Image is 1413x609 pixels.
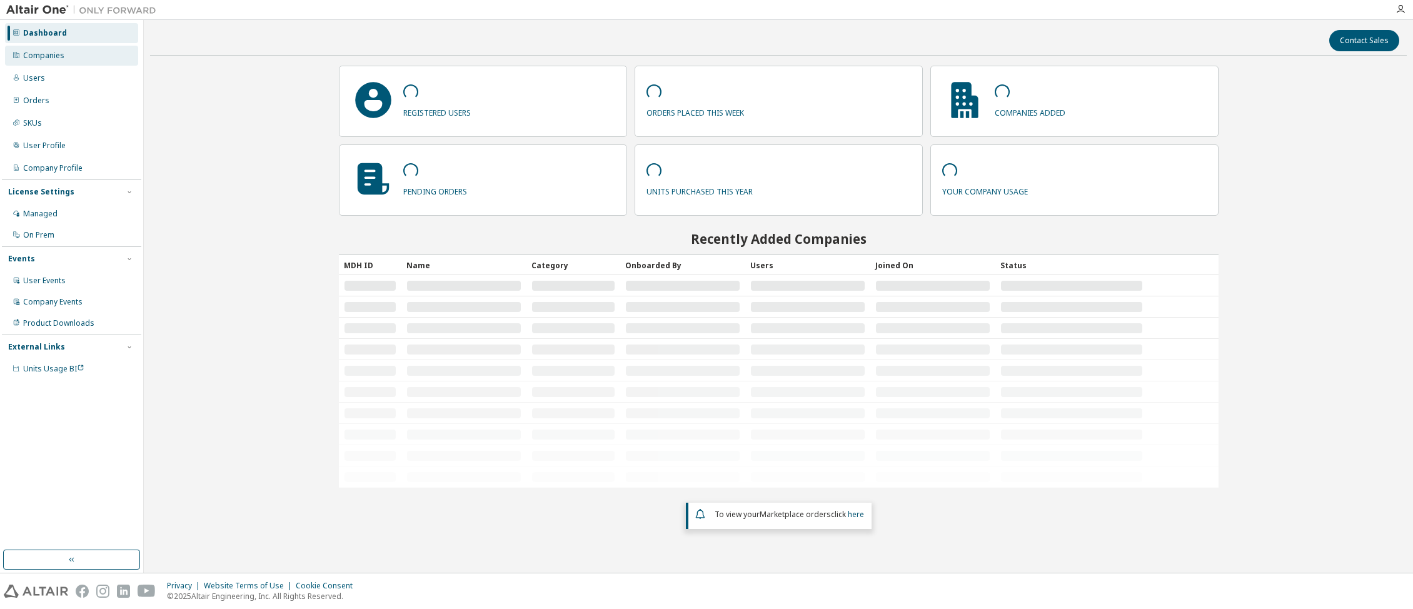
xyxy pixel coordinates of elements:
[344,255,396,275] div: MDH ID
[23,230,54,240] div: On Prem
[646,183,753,197] p: units purchased this year
[406,255,521,275] div: Name
[1000,255,1144,275] div: Status
[96,585,109,598] img: instagram.svg
[23,28,67,38] div: Dashboard
[138,585,156,598] img: youtube.svg
[715,509,864,520] span: To view your click
[167,581,204,591] div: Privacy
[403,183,467,197] p: pending orders
[167,591,360,601] p: © 2025 Altair Engineering, Inc. All Rights Reserved.
[6,4,163,16] img: Altair One
[875,255,990,275] div: Joined On
[625,255,740,275] div: Onboarded By
[531,255,615,275] div: Category
[1329,30,1399,51] button: Contact Sales
[942,183,1028,197] p: your company usage
[23,141,66,151] div: User Profile
[23,297,83,307] div: Company Events
[339,231,1219,247] h2: Recently Added Companies
[8,254,35,264] div: Events
[646,104,744,118] p: orders placed this week
[23,276,66,286] div: User Events
[403,104,471,118] p: registered users
[23,318,94,328] div: Product Downloads
[23,363,84,374] span: Units Usage BI
[760,509,831,520] em: Marketplace orders
[23,209,58,219] div: Managed
[848,509,864,520] a: here
[8,342,65,352] div: External Links
[750,255,865,275] div: Users
[23,96,49,106] div: Orders
[204,581,296,591] div: Website Terms of Use
[995,104,1065,118] p: companies added
[76,585,89,598] img: facebook.svg
[117,585,130,598] img: linkedin.svg
[23,73,45,83] div: Users
[23,51,64,61] div: Companies
[23,118,42,128] div: SKUs
[23,163,83,173] div: Company Profile
[8,187,74,197] div: License Settings
[4,585,68,598] img: altair_logo.svg
[296,581,360,591] div: Cookie Consent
